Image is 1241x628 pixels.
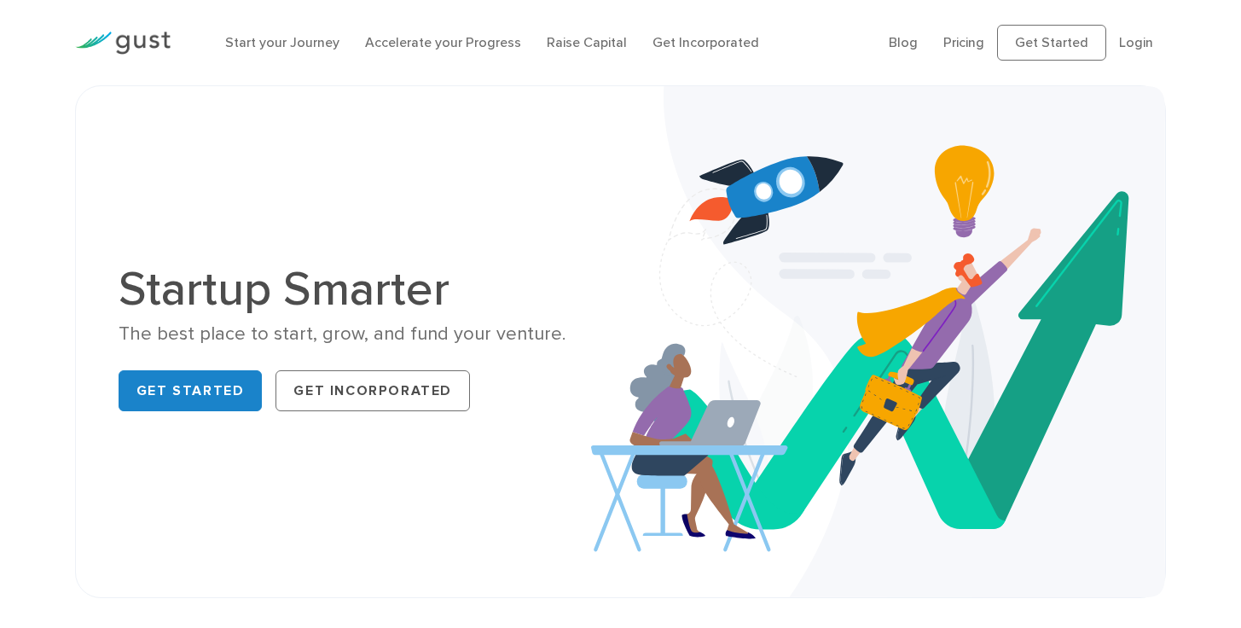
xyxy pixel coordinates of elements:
a: Start your Journey [225,34,339,50]
a: Get Started [119,370,263,411]
div: The best place to start, grow, and fund your venture. [119,322,608,346]
a: Get Incorporated [275,370,470,411]
a: Raise Capital [547,34,627,50]
a: Blog [889,34,918,50]
img: Startup Smarter Hero [591,86,1166,597]
img: Gust Logo [75,32,171,55]
a: Pricing [943,34,984,50]
a: Login [1119,34,1153,50]
h1: Startup Smarter [119,265,608,313]
a: Get Started [997,25,1106,61]
a: Get Incorporated [652,34,759,50]
a: Accelerate your Progress [365,34,521,50]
